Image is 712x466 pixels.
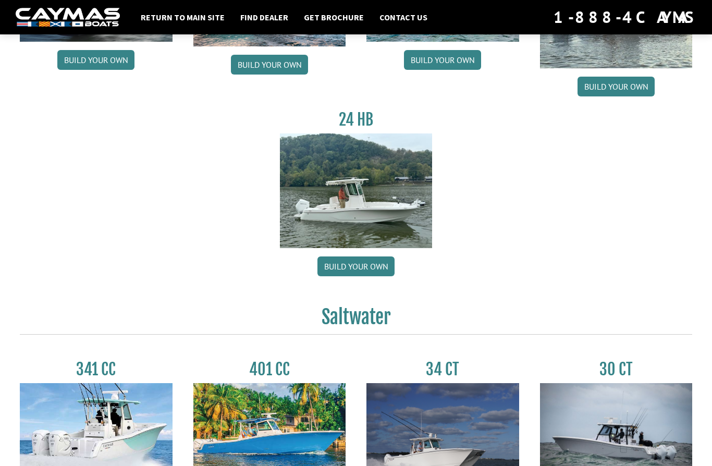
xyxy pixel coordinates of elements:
[231,55,308,75] a: Build your own
[374,10,433,24] a: Contact Us
[235,10,293,24] a: Find Dealer
[20,305,692,335] h2: Saltwater
[193,360,346,379] h3: 401 CC
[299,10,369,24] a: Get Brochure
[554,6,696,29] div: 1-888-4CAYMAS
[280,133,433,248] img: 24_HB_thumbnail.jpg
[16,8,120,27] img: white-logo-c9c8dbefe5ff5ceceb0f0178aa75bf4bb51f6bca0971e226c86eb53dfe498488.png
[20,360,173,379] h3: 341 CC
[57,50,134,70] a: Build your own
[280,110,433,129] h3: 24 HB
[578,77,655,96] a: Build your own
[317,256,395,276] a: Build your own
[136,10,230,24] a: Return to main site
[540,360,693,379] h3: 30 CT
[366,360,519,379] h3: 34 CT
[404,50,481,70] a: Build your own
